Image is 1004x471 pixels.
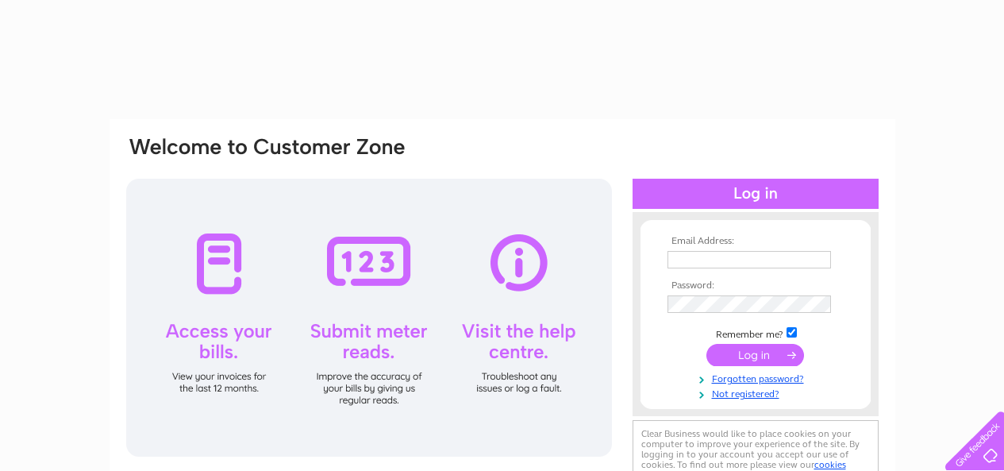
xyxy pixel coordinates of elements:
[667,385,848,400] a: Not registered?
[706,344,804,366] input: Submit
[667,370,848,385] a: Forgotten password?
[664,325,848,341] td: Remember me?
[664,280,848,291] th: Password:
[664,236,848,247] th: Email Address:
